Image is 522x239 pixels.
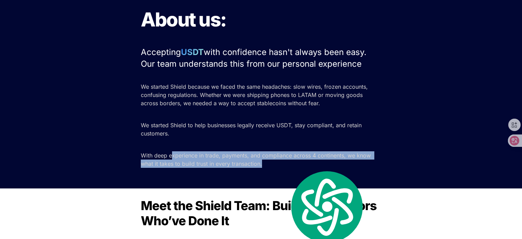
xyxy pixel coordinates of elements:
span: Accepting [141,47,181,57]
span: We started Shield because we faced the same headaches: slow wires, frozen accounts, confusing reg... [141,83,370,107]
span: About us: [141,8,226,31]
strong: USDT [181,47,204,57]
span: We started Shield to help businesses legally receive USDT, stay compliant, and retain customers. [141,122,363,137]
span: Meet the Shield Team: Built by Operators Who’ve Done It [141,198,379,228]
span: with confidence hasn't always been easy. Our team understands this from our personal experience [141,47,369,69]
span: With deep experience in trade, payments, and compliance across 4 continents, we know what it take... [141,152,373,167]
